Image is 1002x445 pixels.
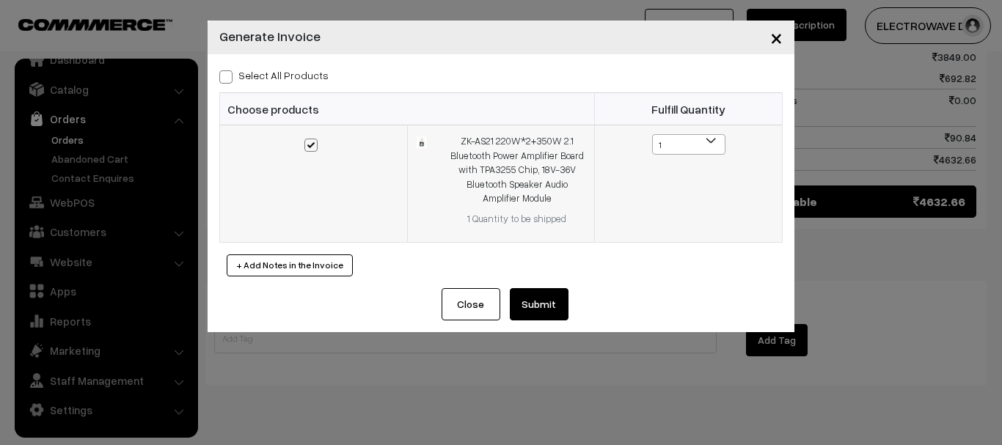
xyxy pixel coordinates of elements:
span: × [770,23,783,51]
th: Fulfill Quantity [595,93,783,125]
div: ZK-AS21 220W*2+350W 2.1 Bluetooth Power Amplifier Board with TPA3255 Chip, 18V-36V Bluetooth Spea... [448,134,585,206]
img: 17510071302945IMG-20250627-WA0023.jpg [417,136,426,148]
button: + Add Notes in the Invoice [227,254,353,276]
div: 1 Quantity to be shipped [448,212,585,227]
label: Select all Products [219,67,329,83]
span: 1 [652,134,725,155]
button: Close [442,288,500,320]
button: Submit [510,288,568,320]
th: Choose products [220,93,595,125]
h4: Generate Invoice [219,26,321,46]
span: 1 [653,135,725,155]
button: Close [758,15,794,60]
